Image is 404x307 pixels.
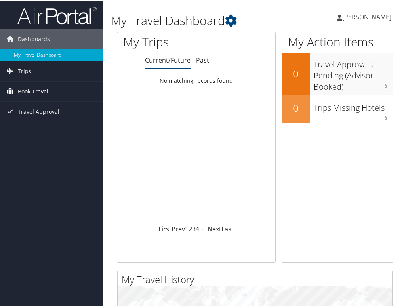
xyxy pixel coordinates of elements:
h1: My Travel Dashboard [111,11,303,28]
a: Past [196,55,209,63]
a: Prev [172,223,185,232]
a: 4 [196,223,199,232]
span: Travel Approval [18,101,59,120]
a: 5 [199,223,203,232]
h2: 0 [282,66,310,79]
a: [PERSON_NAME] [337,4,399,28]
h1: My Trips [123,32,204,49]
a: Next [208,223,221,232]
span: Dashboards [18,28,50,48]
a: 1 [185,223,189,232]
span: Trips [18,60,31,80]
a: Current/Future [145,55,191,63]
a: 0Trips Missing Hotels [282,94,393,122]
span: [PERSON_NAME] [342,11,391,20]
img: airportal-logo.png [17,5,97,24]
a: Last [221,223,234,232]
a: First [158,223,172,232]
h2: 0 [282,100,310,114]
a: 2 [189,223,192,232]
h1: My Action Items [282,32,393,49]
h3: Travel Approvals Pending (Advisor Booked) [314,54,393,91]
a: 3 [192,223,196,232]
span: Book Travel [18,80,48,100]
td: No matching records found [117,72,275,87]
a: 0Travel Approvals Pending (Advisor Booked) [282,52,393,94]
h3: Trips Missing Hotels [314,97,393,112]
h2: My Travel History [122,272,392,285]
span: … [203,223,208,232]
